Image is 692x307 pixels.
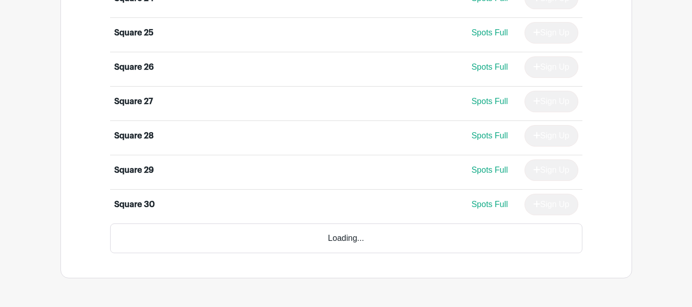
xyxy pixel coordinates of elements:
[114,164,154,176] div: Square 29
[471,131,508,140] span: Spots Full
[114,198,155,211] div: Square 30
[114,27,154,39] div: Square 25
[471,200,508,209] span: Spots Full
[110,223,582,253] div: Loading...
[114,130,154,142] div: Square 28
[471,97,508,106] span: Spots Full
[471,166,508,174] span: Spots Full
[114,61,154,73] div: Square 26
[471,28,508,37] span: Spots Full
[471,63,508,71] span: Spots Full
[114,95,153,108] div: Square 27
